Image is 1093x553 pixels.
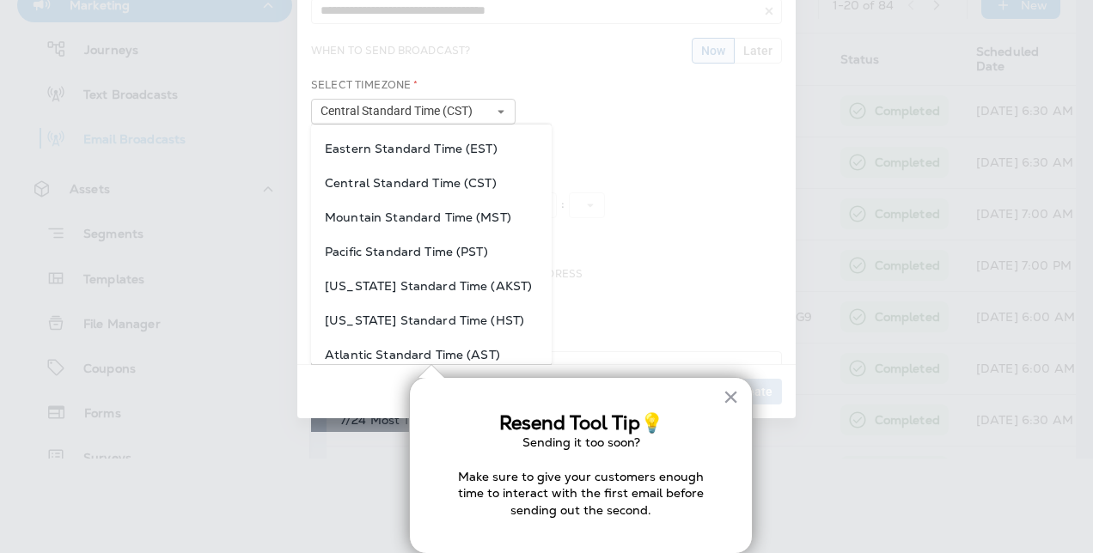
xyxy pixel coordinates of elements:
[444,434,717,452] p: Sending it too soon?
[444,469,717,520] p: Make sure to give your customers enough time to interact with the first email before sending out ...
[325,245,538,258] span: Pacific Standard Time (PST)
[325,279,538,293] span: [US_STATE] Standard Time (AKST)
[325,210,538,224] span: Mountain Standard Time (MST)
[444,412,717,434] h3: Resend Tool Tip💡
[311,78,418,92] label: Select Timezone
[321,104,479,118] span: Central Standard Time (CST)
[325,348,538,362] span: Atlantic Standard Time (AST)
[723,383,739,410] button: Close
[325,313,538,327] span: [US_STATE] Standard Time (HST)
[325,176,538,190] span: Central Standard Time (CST)
[325,142,538,155] span: Eastern Standard Time (EST)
